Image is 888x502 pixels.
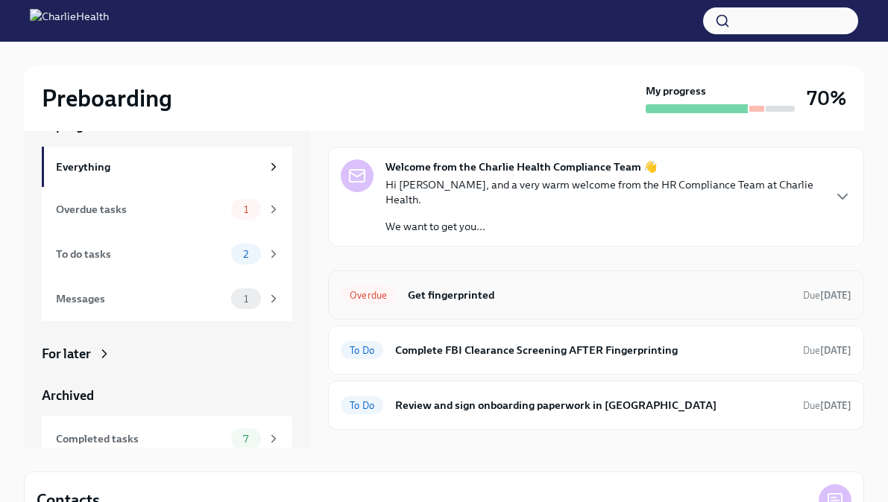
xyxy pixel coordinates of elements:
strong: [DATE] [820,290,851,301]
span: To Do [341,400,383,411]
span: Due [803,290,851,301]
h3: 70% [807,85,846,112]
span: Overdue [341,290,396,301]
strong: [DATE] [820,400,851,411]
a: Messages1 [42,276,292,321]
span: August 27th, 2025 08:00 [803,343,851,358]
a: To do tasks2 [42,232,292,276]
a: Completed tasks7 [42,416,292,461]
div: To do tasks [56,246,225,262]
a: For later [42,345,292,363]
span: 1 [235,204,257,215]
strong: My progress [646,83,706,98]
h2: Preboarding [42,83,172,113]
span: 2 [234,249,257,260]
div: Messages [56,290,225,307]
h6: Get fingerprinted [408,287,791,303]
div: For later [42,345,91,363]
p: Hi [PERSON_NAME], and a very warm welcome from the HR Compliance Team at Charlie Health. [385,177,822,207]
span: August 27th, 2025 08:00 [803,398,851,413]
strong: [DATE] [820,345,851,356]
p: We want to get you... [385,219,822,234]
span: To Do [341,345,383,356]
span: 1 [235,293,257,305]
div: Everything [56,159,261,175]
h6: Review and sign onboarding paperwork in [GEOGRAPHIC_DATA] [395,397,791,413]
div: Overdue tasks [56,201,225,217]
strong: Welcome from the Charlie Health Compliance Team 👋 [385,159,658,174]
span: Due [803,400,851,411]
span: August 24th, 2025 08:00 [803,288,851,302]
a: To DoReview and sign onboarding paperwork in [GEOGRAPHIC_DATA]Due[DATE] [341,393,851,417]
span: Due [803,345,851,356]
img: CharlieHealth [30,9,109,33]
a: Everything [42,147,292,187]
a: Overdue tasks1 [42,187,292,232]
div: Completed tasks [56,430,225,447]
a: OverdueGet fingerprintedDue[DATE] [341,283,851,307]
span: 7 [234,433,257,445]
a: To DoComplete FBI Clearance Screening AFTER FingerprintingDue[DATE] [341,338,851,362]
h6: Complete FBI Clearance Screening AFTER Fingerprinting [395,342,791,358]
a: Archived [42,387,292,404]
